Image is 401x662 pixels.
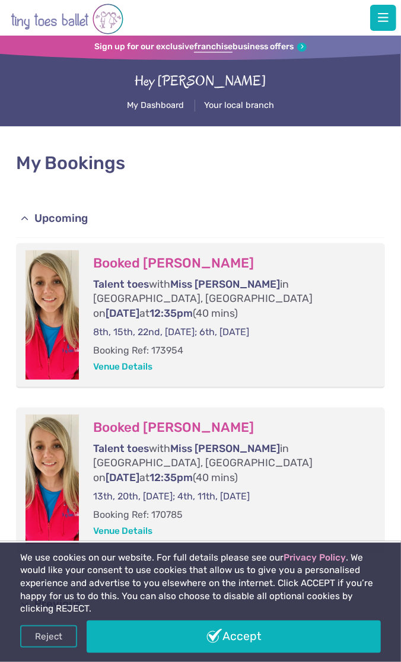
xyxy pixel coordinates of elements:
p: 13th, 20th, [DATE]; 4th, 11th, [DATE] [93,490,361,503]
p: with in [GEOGRAPHIC_DATA], [GEOGRAPHIC_DATA] on at (40 mins) [93,441,361,485]
p: 8th, 15th, 22nd, [DATE]; 6th, [DATE] [93,326,361,339]
a: Privacy Policy [284,552,346,563]
strong: franchise [194,42,233,53]
span: Miss [PERSON_NAME] [170,278,280,290]
a: My Dashboard [127,100,184,113]
p: Booking Ref: 170785 [93,508,361,521]
h3: Booked [PERSON_NAME] [93,255,361,272]
span: Your local branch [204,100,274,110]
span: [DATE] [106,472,139,483]
p: Booking Ref: 173954 [93,344,361,357]
span: My Dashboard [127,100,184,110]
h1: My Bookings [16,151,385,176]
span: Talent toes [93,443,149,454]
a: Upcoming [16,200,385,238]
a: Reject [20,625,77,648]
a: Venue Details [93,361,152,372]
a: Your local branch [204,100,274,113]
p: with in [GEOGRAPHIC_DATA], [GEOGRAPHIC_DATA] on at (40 mins) [93,277,361,321]
a: Accept [87,620,380,653]
span: 12:35pm [149,472,193,483]
span: Miss [PERSON_NAME] [170,443,280,454]
p: We use cookies on our website. For full details please see our . We would like your consent to us... [20,552,380,616]
span: [DATE] [106,307,139,319]
div: Hey [PERSON_NAME] [17,71,384,91]
span: 12:35pm [149,307,193,319]
a: Sign up for our exclusivefranchisebusiness offers [94,42,307,53]
h3: Booked [PERSON_NAME] [93,419,361,436]
img: tiny toes ballet [11,2,123,36]
span: Talent toes [93,278,149,290]
a: Venue Details [93,526,152,536]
